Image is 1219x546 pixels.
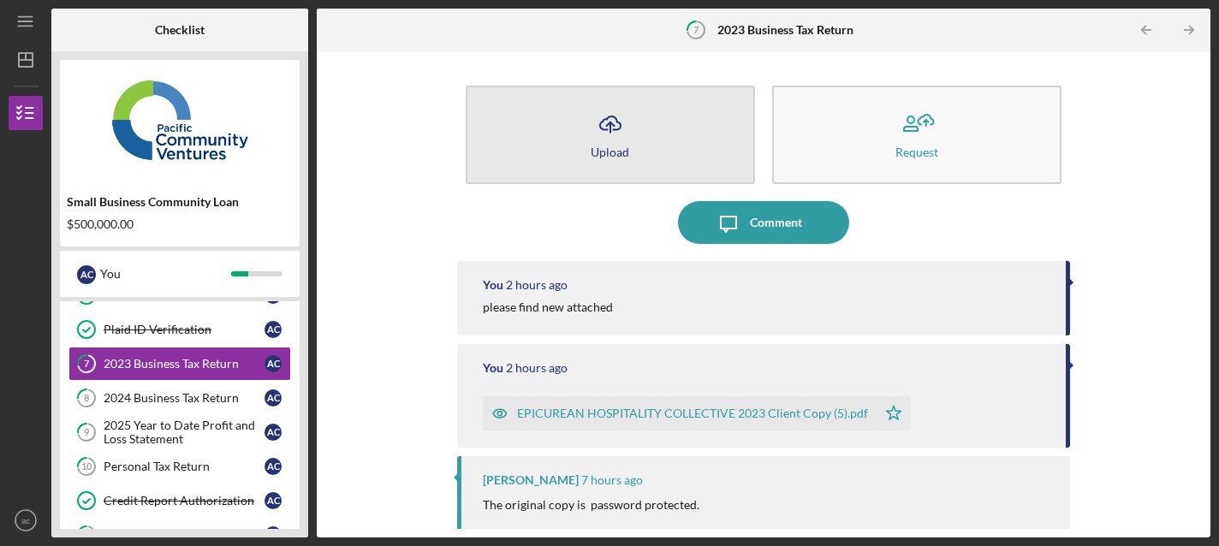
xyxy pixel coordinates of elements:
button: Request [772,86,1061,184]
div: 2024 Business Tax Return [104,391,265,405]
div: Plaid ID Verification [104,323,265,336]
a: Credit Report Authorizationac [68,484,291,518]
div: Comment [750,201,802,244]
div: a c [265,458,282,475]
div: Small Business Community Loan [67,195,293,209]
div: $500,000.00 [67,217,293,231]
div: Personal Financial Statement [104,528,265,542]
div: please find new attached [483,300,613,314]
div: a c [265,355,282,372]
div: a c [265,389,282,407]
div: a c [265,526,282,543]
button: Comment [678,201,849,244]
tspan: 9 [84,427,90,438]
text: ac [21,516,30,525]
p: The original copy is password protected. [483,496,699,514]
tspan: 8 [84,393,89,404]
button: Upload [466,86,755,184]
a: 72023 Business Tax Returnac [68,347,291,381]
div: Credit Report Authorization [104,494,265,507]
a: 10Personal Tax Returnac [68,449,291,484]
div: a c [77,265,96,284]
tspan: 10 [81,461,92,472]
time: 2025-09-22 23:22 [506,278,568,292]
div: a c [265,492,282,509]
div: Upload [591,145,629,158]
div: a c [265,424,282,441]
a: 92025 Year to Date Profit and Loss Statementac [68,415,291,449]
tspan: 7 [84,359,90,370]
div: You [483,361,503,375]
tspan: 7 [693,24,699,35]
div: You [483,278,503,292]
img: Product logo [60,68,300,171]
button: ac [9,503,43,537]
time: 2025-09-22 17:48 [581,473,643,487]
div: 2023 Business Tax Return [104,357,265,371]
b: Checklist [155,23,205,37]
a: 82024 Business Tax Returnac [68,381,291,415]
div: Personal Tax Return [104,460,265,473]
b: 2023 Business Tax Return [717,23,853,37]
time: 2025-09-22 23:22 [506,361,568,375]
button: EPICUREAN HOSPITALITY COLLECTIVE 2023 Client Copy (5).pdf [483,396,911,430]
div: EPICUREAN HOSPITALITY COLLECTIVE 2023 Client Copy (5).pdf [517,407,868,420]
div: a c [265,321,282,338]
a: Plaid ID Verificationac [68,312,291,347]
div: You [100,259,231,288]
div: 2025 Year to Date Profit and Loss Statement [104,418,265,446]
div: [PERSON_NAME] [483,473,579,487]
div: Request [895,145,938,158]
